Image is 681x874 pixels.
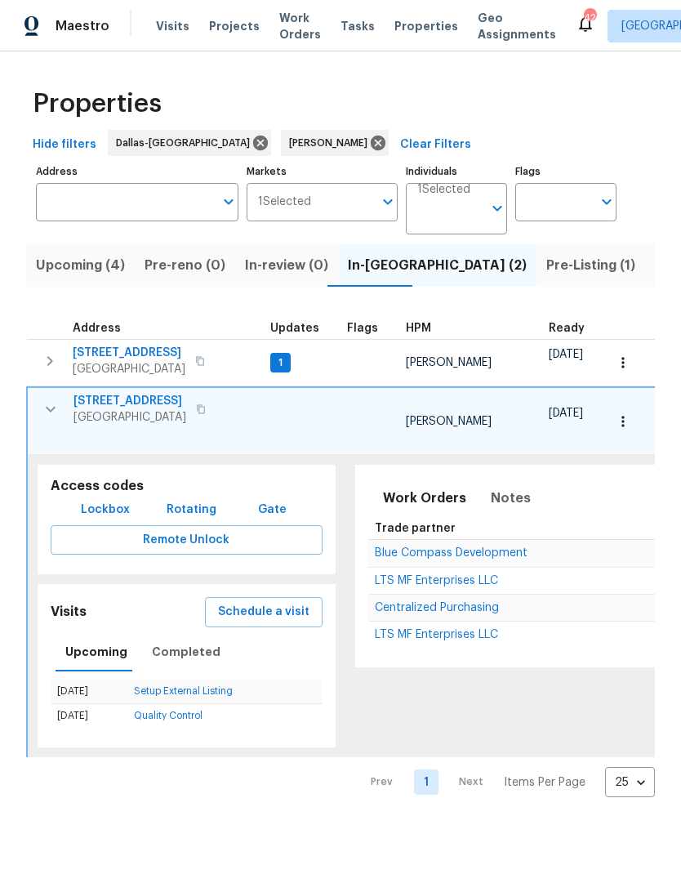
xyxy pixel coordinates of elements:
[289,135,374,151] span: [PERSON_NAME]
[376,190,399,213] button: Open
[51,604,87,621] h5: Visits
[73,361,185,377] span: [GEOGRAPHIC_DATA]
[36,254,125,277] span: Upcoming (4)
[406,416,492,427] span: [PERSON_NAME]
[340,20,375,32] span: Tasks
[152,642,220,662] span: Completed
[217,190,240,213] button: Open
[51,704,127,729] td: [DATE]
[406,323,431,334] span: HPM
[156,18,189,34] span: Visits
[549,323,599,334] div: Earliest renovation start date (first business day after COE or Checkout)
[51,478,323,495] h5: Access codes
[56,18,109,34] span: Maestro
[81,500,130,520] span: Lockbox
[253,500,292,520] span: Gate
[515,167,616,176] label: Flags
[33,96,162,112] span: Properties
[65,642,127,662] span: Upcoming
[272,356,289,370] span: 1
[595,190,618,213] button: Open
[414,769,438,795] a: Goto page 1
[33,135,96,155] span: Hide filters
[134,686,233,696] a: Setup External Listing
[605,761,655,804] div: 25
[245,254,328,277] span: In-review (0)
[549,349,583,360] span: [DATE]
[51,680,127,704] td: [DATE]
[167,500,216,520] span: Rotating
[73,323,121,334] span: Address
[375,576,498,586] a: LTS MF Enterprises LLC
[74,495,136,525] button: Lockbox
[64,530,309,551] span: Remote Unlock
[348,254,527,277] span: In-[GEOGRAPHIC_DATA] (2)
[355,767,655,797] nav: Pagination Navigation
[406,357,492,368] span: [PERSON_NAME]
[406,167,507,176] label: Individuals
[209,18,260,34] span: Projects
[546,254,635,277] span: Pre-Listing (1)
[26,130,103,160] button: Hide filters
[218,602,309,622] span: Schedule a visit
[375,575,498,586] span: LTS MF Enterprises LLC
[108,130,271,156] div: Dallas-[GEOGRAPHIC_DATA]
[160,495,223,525] button: Rotating
[375,602,499,613] span: Centralized Purchasing
[486,197,509,220] button: Open
[247,495,299,525] button: Gate
[394,130,478,160] button: Clear Filters
[73,393,186,409] span: [STREET_ADDRESS]
[279,10,321,42] span: Work Orders
[417,183,470,197] span: 1 Selected
[383,487,466,510] span: Work Orders
[134,711,203,720] a: Quality Control
[247,167,398,176] label: Markets
[375,630,498,640] a: LTS MF Enterprises LLC
[73,409,186,426] span: [GEOGRAPHIC_DATA]
[549,323,585,334] span: Ready
[584,10,595,26] div: 42
[375,603,499,613] a: Centralized Purchasing
[375,523,456,534] span: Trade partner
[258,195,311,209] span: 1 Selected
[347,323,378,334] span: Flags
[73,345,185,361] span: [STREET_ADDRESS]
[281,130,389,156] div: [PERSON_NAME]
[504,774,585,791] p: Items Per Page
[116,135,256,151] span: Dallas-[GEOGRAPHIC_DATA]
[145,254,225,277] span: Pre-reno (0)
[478,10,556,42] span: Geo Assignments
[394,18,458,34] span: Properties
[375,629,498,640] span: LTS MF Enterprises LLC
[36,167,238,176] label: Address
[400,135,471,155] span: Clear Filters
[491,487,531,510] span: Notes
[270,323,319,334] span: Updates
[549,408,583,419] span: [DATE]
[205,597,323,627] button: Schedule a visit
[375,548,527,558] a: Blue Compass Development
[51,525,323,555] button: Remote Unlock
[375,547,527,559] span: Blue Compass Development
